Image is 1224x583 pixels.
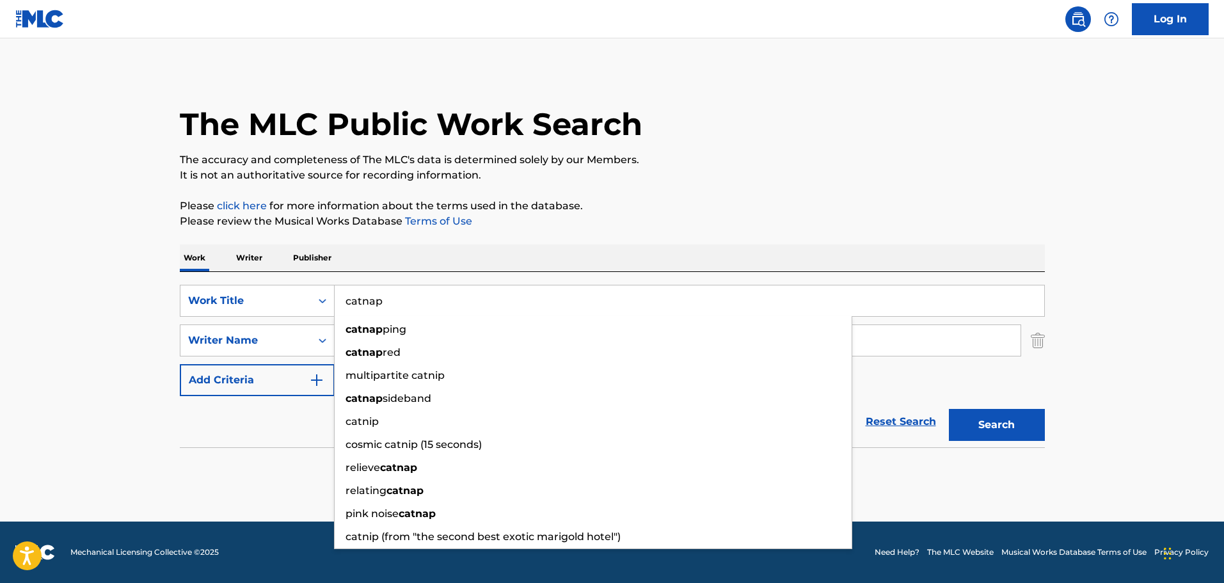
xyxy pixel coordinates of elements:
[289,244,335,271] p: Publisher
[1031,324,1045,356] img: Delete Criterion
[188,333,303,348] div: Writer Name
[1099,6,1124,32] div: Help
[180,364,335,396] button: Add Criteria
[180,152,1045,168] p: The accuracy and completeness of The MLC's data is determined solely by our Members.
[70,547,219,558] span: Mechanical Licensing Collective © 2025
[380,461,417,474] strong: catnap
[383,346,401,358] span: red
[1132,3,1209,35] a: Log In
[346,346,383,358] strong: catnap
[346,323,383,335] strong: catnap
[180,285,1045,447] form: Search Form
[1164,534,1172,573] div: Drag
[859,408,942,436] a: Reset Search
[346,461,380,474] span: relieve
[346,531,621,543] span: catnip (from "the second best exotic marigold hotel")
[927,547,994,558] a: The MLC Website
[15,545,55,560] img: logo
[188,293,303,308] div: Work Title
[346,484,386,497] span: relating
[1104,12,1119,27] img: help
[1160,522,1224,583] iframe: Chat Widget
[383,392,431,404] span: sideband
[399,507,436,520] strong: catnap
[1154,547,1209,558] a: Privacy Policy
[309,372,324,388] img: 9d2ae6d4665cec9f34b9.svg
[383,323,406,335] span: ping
[1070,12,1086,27] img: search
[180,244,209,271] p: Work
[346,415,379,427] span: catnip
[949,409,1045,441] button: Search
[402,215,472,227] a: Terms of Use
[1001,547,1147,558] a: Musical Works Database Terms of Use
[346,369,445,381] span: multipartite catnip
[180,105,642,143] h1: The MLC Public Work Search
[346,507,399,520] span: pink noise
[180,168,1045,183] p: It is not an authoritative source for recording information.
[346,392,383,404] strong: catnap
[232,244,266,271] p: Writer
[875,547,919,558] a: Need Help?
[1065,6,1091,32] a: Public Search
[386,484,424,497] strong: catnap
[346,438,482,451] span: cosmic catnip (15 seconds)
[180,214,1045,229] p: Please review the Musical Works Database
[15,10,65,28] img: MLC Logo
[217,200,267,212] a: click here
[180,198,1045,214] p: Please for more information about the terms used in the database.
